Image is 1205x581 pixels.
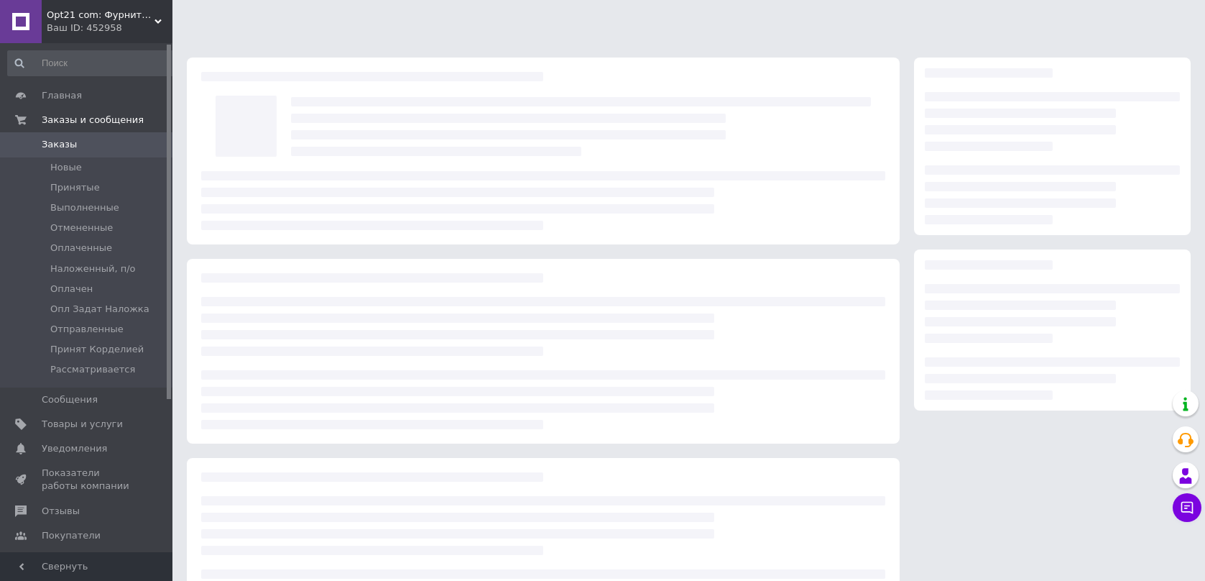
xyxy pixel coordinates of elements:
span: Новые [50,161,82,174]
span: Отправленные [50,323,124,336]
span: Отзывы [42,505,80,518]
span: Принят Корделией [50,343,144,356]
span: Главная [42,89,82,102]
span: Покупатели [42,529,101,542]
span: Выполненные [50,201,119,214]
button: Чат с покупателем [1173,493,1201,522]
span: Opt21 com: Фурнитура Бижутерия, Всё для Ногтей, Косметика Оптом [47,9,154,22]
span: Показатели работы компании [42,467,133,493]
input: Поиск [7,50,179,76]
div: Ваш ID: 452958 [47,22,172,35]
span: Отмененные [50,221,113,234]
span: Сообщения [42,393,98,406]
span: Уведомления [42,442,107,455]
span: Наложенный, п/о [50,262,136,275]
span: Рассматривается [50,363,135,376]
span: Заказы [42,138,77,151]
span: Оплачен [50,283,93,296]
span: Товары и услуги [42,418,123,431]
span: Опл Задат Наложка [50,303,149,316]
span: Принятые [50,181,100,194]
span: Оплаченные [50,242,112,255]
span: Заказы и сообщения [42,114,144,127]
